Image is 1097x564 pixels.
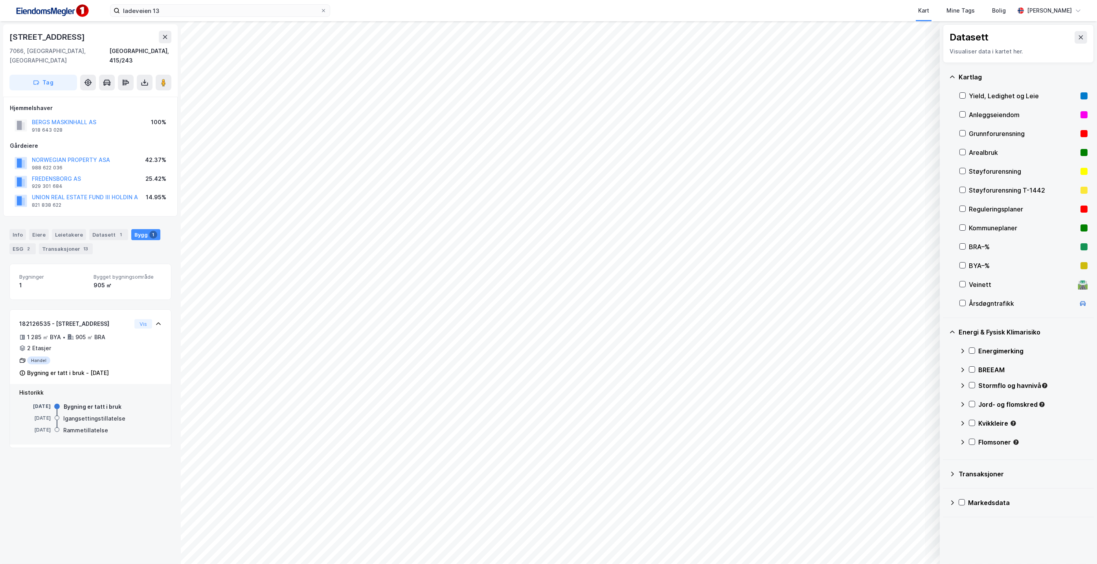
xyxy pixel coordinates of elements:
span: Bygninger [19,274,87,280]
div: [GEOGRAPHIC_DATA], 415/243 [109,46,171,65]
div: BRA–% [969,242,1077,252]
div: 25.42% [145,174,166,184]
div: Bygning er tatt i bruk [64,402,121,412]
div: Anleggseiendom [969,110,1077,119]
div: Reguleringsplaner [969,204,1077,214]
div: Eiere [29,229,49,240]
div: Igangsettingstillatelse [63,414,125,423]
div: [STREET_ADDRESS] [9,31,86,43]
div: 1 285 ㎡ BYA [27,333,61,342]
div: [DATE] [19,426,51,434]
div: Tooltip anchor [1010,420,1017,427]
div: Transaksjoner [39,243,93,254]
div: Kartlag [959,72,1088,82]
div: 182126535 - [STREET_ADDRESS] [19,319,131,329]
div: Energi & Fysisk Klimarisiko [959,327,1088,337]
div: Datasett [950,31,989,44]
div: 1 [19,281,87,290]
div: Markedsdata [968,498,1088,507]
div: 821 838 622 [32,202,61,208]
button: Tag [9,75,77,90]
div: Stormflo og havnivå [978,381,1088,390]
div: 1 [149,231,157,239]
input: Søk på adresse, matrikkel, gårdeiere, leietakere eller personer [120,5,320,17]
div: Støyforurensning [969,167,1077,176]
div: Energimerking [978,346,1088,356]
div: Rammetillatelse [63,426,108,435]
div: [DATE] [19,403,51,410]
button: Vis [134,319,152,329]
div: Leietakere [52,229,86,240]
div: 2 Etasjer [27,344,51,353]
div: • [62,334,66,340]
div: Gårdeiere [10,141,171,151]
div: Støyforurensning T-1442 [969,186,1077,195]
div: 🛣️ [1078,279,1088,290]
div: 13 [82,245,90,253]
div: Bygg [131,229,160,240]
div: Jord- og flomskred [978,400,1088,409]
div: Hjemmelshaver [10,103,171,113]
div: Bygning er tatt i bruk - [DATE] [27,368,109,378]
div: Årsdøgntrafikk [969,299,1075,308]
div: 905 ㎡ [94,281,162,290]
div: 42.37% [145,155,166,165]
div: Grunnforurensning [969,129,1077,138]
div: 1 [117,231,125,239]
div: Kart [918,6,929,15]
div: BREEAM [978,365,1088,375]
div: Tooltip anchor [1041,382,1048,389]
div: 14.95% [146,193,166,202]
div: 988 622 036 [32,165,62,171]
div: Transaksjoner [959,469,1088,479]
div: 100% [151,118,166,127]
div: Kvikkleire [978,419,1088,428]
div: Kommuneplaner [969,223,1077,233]
div: 918 643 028 [32,127,62,133]
div: ESG [9,243,36,254]
div: 7066, [GEOGRAPHIC_DATA], [GEOGRAPHIC_DATA] [9,46,109,65]
div: Datasett [89,229,128,240]
div: Historikk [19,388,162,397]
div: BYA–% [969,261,1077,270]
div: 2 [25,245,33,253]
div: Info [9,229,26,240]
div: [PERSON_NAME] [1027,6,1072,15]
div: Mine Tags [946,6,975,15]
img: F4PB6Px+NJ5v8B7XTbfpPpyloAAAAASUVORK5CYII= [13,2,91,20]
div: 929 301 684 [32,183,62,189]
div: Flomsoner [978,437,1088,447]
div: [DATE] [19,415,51,422]
iframe: Chat Widget [1058,526,1097,564]
div: Arealbruk [969,148,1077,157]
div: Tooltip anchor [1038,401,1046,408]
div: 905 ㎡ BRA [75,333,105,342]
div: Tooltip anchor [1012,439,1020,446]
div: Kontrollprogram for chat [1058,526,1097,564]
div: Visualiser data i kartet her. [950,47,1087,56]
div: Bolig [992,6,1006,15]
span: Bygget bygningsområde [94,274,162,280]
div: Veinett [969,280,1075,289]
div: Yield, Ledighet og Leie [969,91,1077,101]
